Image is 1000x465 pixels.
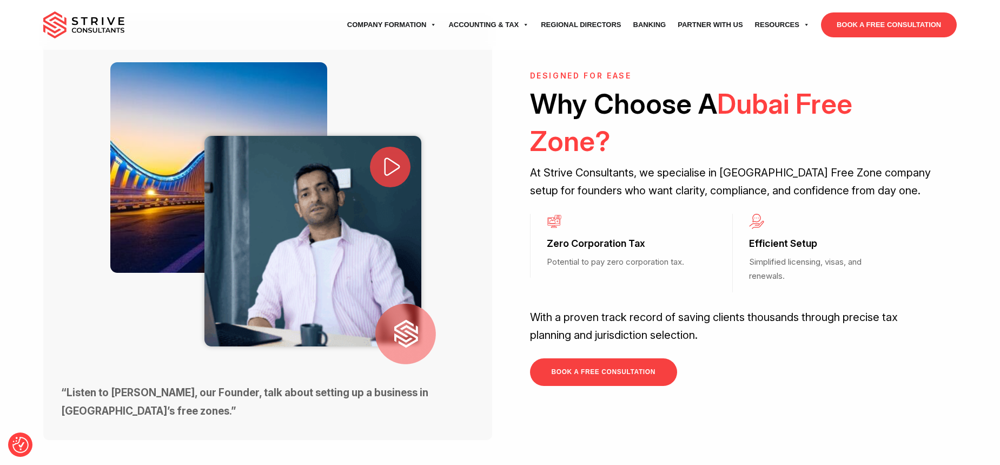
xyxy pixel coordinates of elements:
[43,11,124,38] img: main-logo.svg
[530,87,852,158] span: Dubai Free Zone?
[341,10,443,40] a: Company Formation
[530,71,936,81] h6: Designed for Ease
[61,387,428,417] strong: “Listen to [PERSON_NAME], our Founder, talk about setting up a business in [GEOGRAPHIC_DATA]’s fr...
[547,255,692,270] p: Potential to pay zero corporation tax.
[530,85,936,160] h2: Why Choose A
[442,10,535,40] a: Accounting & Tax
[530,164,936,200] p: At Strive Consultants, we specialise in [GEOGRAPHIC_DATA] Free Zone company setup for founders wh...
[749,237,895,250] h3: Efficient Setup
[535,10,627,40] a: Regional Directors
[821,12,957,37] a: BOOK A FREE CONSULTATION
[12,437,29,453] img: Revisit consent button
[749,255,895,284] p: Simplified licensing, visas, and renewals.
[530,309,936,344] p: With a proven track record of saving clients thousands through precise tax planning and jurisdict...
[672,10,749,40] a: Partner with Us
[375,304,436,364] img: strive logo
[547,237,692,250] h3: Zero Corporation Tax
[749,10,816,40] a: Resources
[530,358,677,386] a: BOOK A FREE CONSULTATION
[12,437,29,453] button: Consent Preferences
[627,10,672,40] a: Banking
